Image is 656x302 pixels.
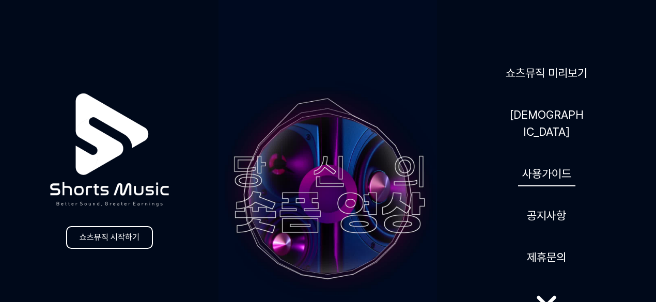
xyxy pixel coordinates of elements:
a: 쇼츠뮤직 미리보기 [502,60,591,86]
button: 제휴문의 [523,245,570,270]
a: 공지사항 [523,203,570,228]
a: 쇼츠뮤직 시작하기 [66,226,153,249]
a: 사용가이드 [518,161,575,186]
a: [DEMOGRAPHIC_DATA] [505,102,588,145]
img: logo [25,66,194,234]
